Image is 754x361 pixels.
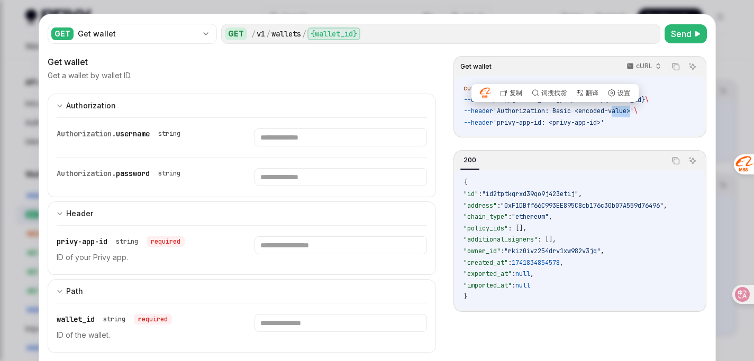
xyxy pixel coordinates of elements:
div: required [147,236,185,247]
span: : [508,212,512,221]
div: {wallet_id} [307,27,360,40]
div: string [158,129,180,138]
div: Header [66,207,93,220]
div: / [302,29,306,39]
span: , [560,258,564,267]
button: cURL [621,58,666,76]
span: username [116,129,150,138]
span: "chain_type" [464,212,508,221]
p: Get a wallet by wallet ID. [48,70,132,81]
div: string [158,169,180,178]
div: / [251,29,256,39]
div: Get wallet [48,55,437,68]
span: curl [464,84,478,92]
button: Copy the contents from the code block [669,154,683,168]
div: wallets [271,29,301,39]
button: expand input section [48,201,437,225]
span: : [], [538,235,556,244]
div: privy-app-id [57,236,185,247]
span: : [497,201,501,210]
span: wallet_id [57,314,95,324]
span: , [601,247,604,255]
span: : [508,258,512,267]
div: GET [51,27,74,40]
span: : [501,247,504,255]
button: GETGet wallet [48,23,217,45]
div: Authorization.password [57,168,185,179]
span: "id2tptkqrxd39qo9j423etij" [482,190,578,198]
span: : [512,270,515,278]
div: string [116,237,138,246]
div: Path [66,285,83,298]
span: "imported_at" [464,281,512,290]
span: privy-app-id [57,237,107,246]
span: } [464,292,467,301]
span: --url [464,96,482,104]
div: Get wallet [78,29,197,39]
span: { [464,178,467,187]
span: "id" [464,190,478,198]
span: , [549,212,552,221]
span: 1741834854578 [512,258,560,267]
span: \ [645,96,649,104]
span: 'Authorization: Basic <encoded-value>' [493,107,634,115]
span: : [478,190,482,198]
div: GET [225,27,247,40]
span: "additional_signers" [464,235,538,244]
span: 'privy-app-id: <privy-app-id>' [493,118,604,127]
button: Copy the contents from the code block [669,60,683,73]
span: \ [634,107,638,115]
span: "policy_ids" [464,224,508,233]
div: wallet_id [57,314,172,325]
button: expand input section [48,279,437,303]
span: "rkiz0ivz254drv1xw982v3jq" [504,247,601,255]
p: cURL [636,62,652,70]
button: Ask AI [686,60,700,73]
button: Ask AI [686,154,700,168]
span: --header [464,118,493,127]
span: password [116,169,150,178]
span: "0xF1DBff66C993EE895C8cb176c30b07A559d76496" [501,201,664,210]
span: https://[DOMAIN_NAME]/v1/wallets/{wallet_id} [482,96,645,104]
div: v1 [257,29,265,39]
span: Get wallet [460,62,492,71]
span: : [512,281,515,290]
span: Authorization. [57,169,116,178]
div: Authorization [66,99,116,112]
span: "exported_at" [464,270,512,278]
button: Send [665,24,707,43]
span: Authorization. [57,129,116,138]
div: / [266,29,270,39]
span: --header [464,107,493,115]
span: , [664,201,667,210]
span: "address" [464,201,497,210]
span: "owner_id" [464,247,501,255]
span: , [578,190,582,198]
span: null [515,270,530,278]
span: "created_at" [464,258,508,267]
div: string [103,315,125,323]
div: Authorization.username [57,128,185,139]
span: null [515,281,530,290]
button: expand input section [48,94,437,117]
span: : [], [508,224,526,233]
span: Send [671,27,692,40]
div: 200 [460,154,479,166]
span: "ethereum" [512,212,549,221]
span: , [530,270,534,278]
p: ID of the wallet. [57,329,229,341]
div: required [134,314,172,325]
p: ID of your Privy app. [57,251,229,264]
